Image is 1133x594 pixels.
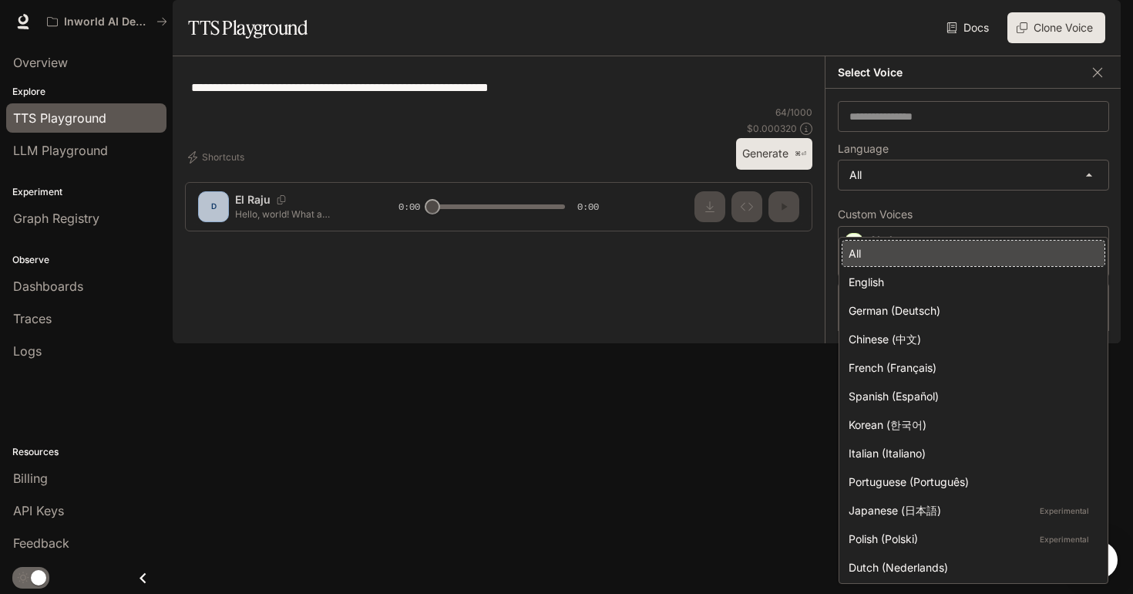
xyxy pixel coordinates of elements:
[849,417,1092,433] div: Korean (한국어)
[1037,532,1092,546] p: Experimental
[849,274,1092,290] div: English
[849,474,1092,490] div: Portuguese (Português)
[849,245,1092,262] div: All
[849,359,1092,376] div: French (Français)
[849,502,1092,518] div: Japanese (日本語)
[1037,504,1092,518] p: Experimental
[849,302,1092,319] div: German (Deutsch)
[849,331,1092,347] div: Chinese (中文)
[849,445,1092,461] div: Italian (Italiano)
[849,388,1092,404] div: Spanish (Español)
[849,559,1092,575] div: Dutch (Nederlands)
[849,531,1092,547] div: Polish (Polski)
